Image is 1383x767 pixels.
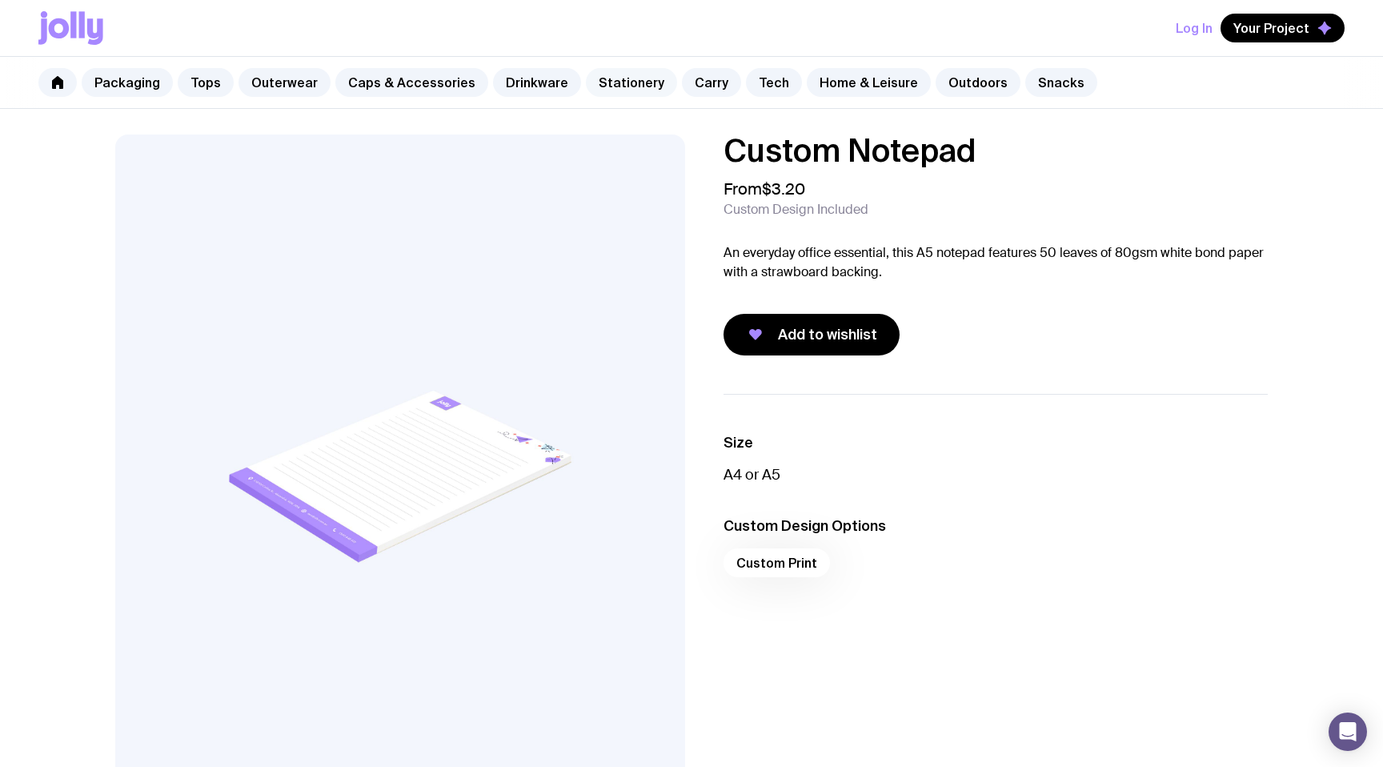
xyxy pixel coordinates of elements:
[682,68,741,97] a: Carry
[1221,14,1345,42] button: Your Project
[778,325,877,344] span: Add to wishlist
[1025,68,1097,97] a: Snacks
[724,135,1268,167] h1: Custom Notepad
[724,179,805,199] span: From
[1176,14,1213,42] button: Log In
[724,516,1268,536] h3: Custom Design Options
[178,68,234,97] a: Tops
[335,68,488,97] a: Caps & Accessories
[82,68,173,97] a: Packaging
[724,202,868,218] span: Custom Design Included
[239,68,331,97] a: Outerwear
[724,433,1268,452] h3: Size
[724,465,1268,484] p: A4 or A5
[724,243,1268,282] p: An everyday office essential, this A5 notepad features 50 leaves of 80gsm white bond paper with a...
[746,68,802,97] a: Tech
[1329,713,1367,751] div: Open Intercom Messenger
[493,68,581,97] a: Drinkware
[762,179,805,199] span: $3.20
[1233,20,1309,36] span: Your Project
[936,68,1020,97] a: Outdoors
[586,68,677,97] a: Stationery
[724,314,900,355] button: Add to wishlist
[807,68,931,97] a: Home & Leisure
